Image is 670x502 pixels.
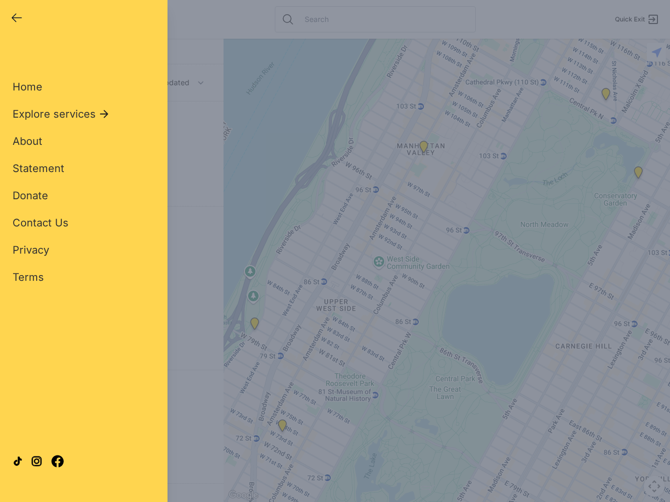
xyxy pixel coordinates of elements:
[13,79,42,94] a: Home
[13,134,42,149] a: About
[13,107,96,121] span: Explore services
[13,244,49,256] span: Privacy
[13,162,64,175] span: Statement
[13,243,49,257] a: Privacy
[13,271,44,283] span: Terms
[13,215,69,230] a: Contact Us
[13,135,42,147] span: About
[13,216,69,229] span: Contact Us
[13,161,64,176] a: Statement
[13,107,110,121] button: Explore services
[13,188,48,203] a: Donate
[13,270,44,284] a: Terms
[13,189,48,202] span: Donate
[13,81,42,93] span: Home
